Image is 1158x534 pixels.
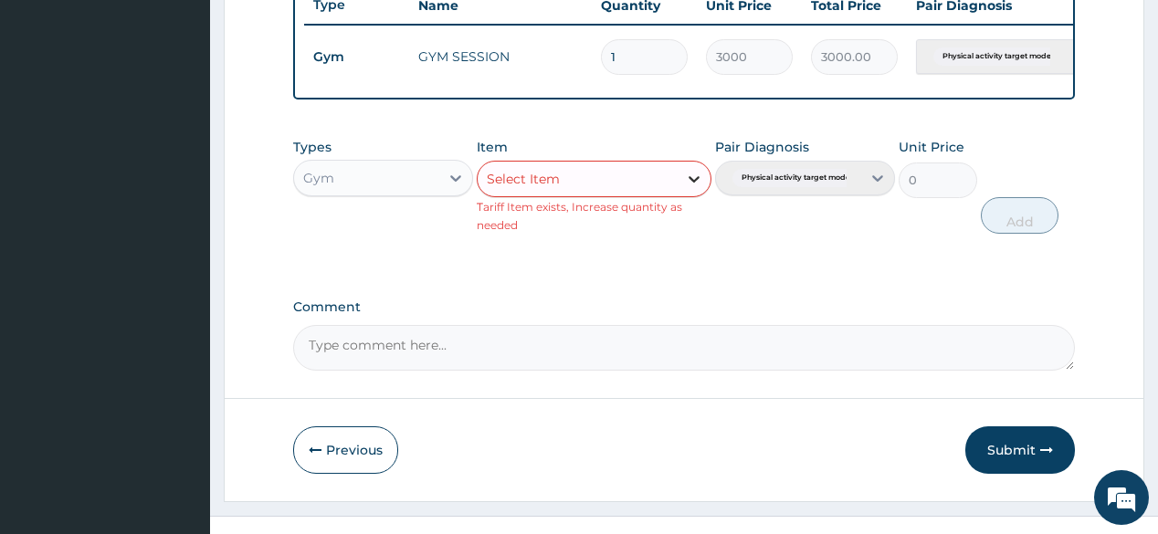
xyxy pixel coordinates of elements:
div: Gym [303,169,334,187]
label: Types [293,140,332,155]
label: Pair Diagnosis [715,138,809,156]
div: Select Item [487,170,560,188]
button: Submit [965,426,1075,474]
img: d_794563401_company_1708531726252_794563401 [34,91,74,137]
button: Add [981,197,1059,234]
textarea: Type your message and hit 'Enter' [9,347,348,411]
label: Item [477,138,508,156]
button: Previous [293,426,398,474]
td: Gym [304,40,409,74]
div: Chat with us now [95,102,307,126]
div: Minimize live chat window [300,9,343,53]
label: Comment [293,299,1074,315]
label: Unit Price [899,138,964,156]
small: Tariff Item exists, Increase quantity as needed [477,200,682,232]
td: GYM SESSION [409,38,592,75]
span: We're online! [106,154,252,339]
